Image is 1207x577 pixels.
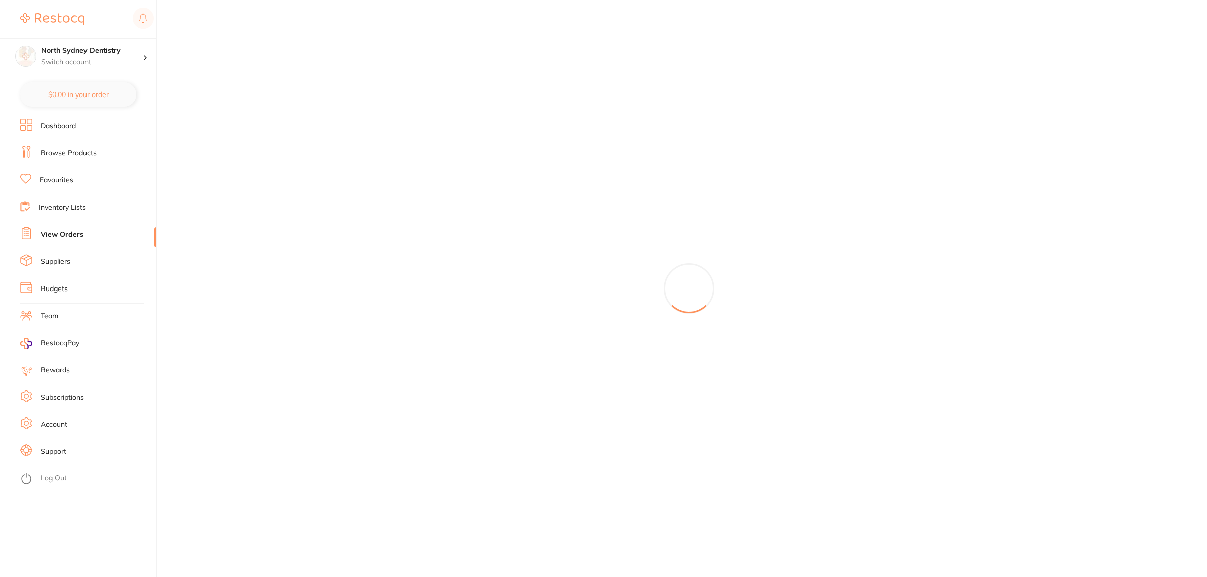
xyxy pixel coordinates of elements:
[20,8,84,31] a: Restocq Logo
[39,203,86,213] a: Inventory Lists
[16,46,36,66] img: North Sydney Dentistry
[41,365,70,375] a: Rewards
[20,338,79,349] a: RestocqPay
[41,57,143,67] p: Switch account
[41,257,70,267] a: Suppliers
[41,473,67,484] a: Log Out
[41,46,143,56] h4: North Sydney Dentistry
[20,82,136,107] button: $0.00 in your order
[41,447,66,457] a: Support
[41,420,67,430] a: Account
[41,148,97,158] a: Browse Products
[41,311,58,321] a: Team
[41,121,76,131] a: Dashboard
[41,338,79,348] span: RestocqPay
[40,175,73,185] a: Favourites
[20,471,153,487] button: Log Out
[41,284,68,294] a: Budgets
[41,393,84,403] a: Subscriptions
[20,13,84,25] img: Restocq Logo
[20,338,32,349] img: RestocqPay
[41,230,83,240] a: View Orders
